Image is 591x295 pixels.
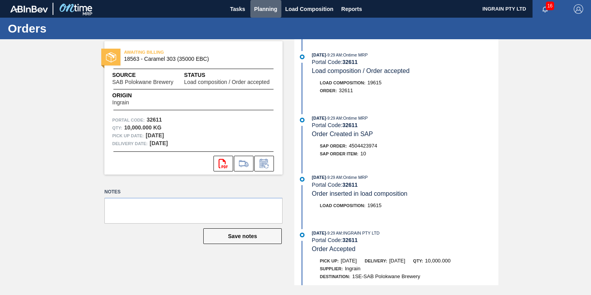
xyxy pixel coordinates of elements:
[213,156,233,171] div: Open PDF file
[112,140,148,147] span: Delivery Date:
[112,100,129,106] span: Ingrain
[112,124,122,132] span: Qty :
[533,4,558,15] button: Notifications
[342,116,368,120] span: : Ontime MRP
[320,151,358,156] span: SAP Order Item:
[312,246,356,252] span: Order Accepted
[339,87,353,93] span: 32611
[349,143,377,149] span: 4504423974
[312,190,408,197] span: Order inserted in load composition
[124,124,161,131] strong: 10,000.000 KG
[320,144,347,148] span: SAP Order:
[112,91,149,100] span: Origin
[341,4,362,14] span: Reports
[312,237,498,243] div: Portal Code:
[300,118,305,122] img: atual
[112,71,184,79] span: Source
[342,122,358,128] strong: 32611
[352,273,420,279] span: 1SE-SAB Polokwane Brewery
[320,80,365,85] span: Load Composition :
[147,117,162,123] strong: 32611
[234,156,254,171] div: Go to Load Composition
[367,202,381,208] span: 19615
[254,4,277,14] span: Planning
[320,203,365,208] span: Load Composition :
[326,116,342,120] span: - 9:29 AM
[312,53,326,57] span: [DATE]
[574,4,583,14] img: Logout
[320,88,337,93] span: Order :
[367,80,381,86] span: 19615
[320,259,339,263] span: Pick up:
[124,48,234,56] span: AWAITING BILLING
[312,116,326,120] span: [DATE]
[425,258,451,264] span: 10,000.000
[312,67,410,74] span: Load composition / Order accepted
[342,182,358,188] strong: 32611
[106,52,116,62] img: status
[546,2,554,10] span: 16
[300,177,305,182] img: atual
[312,175,326,180] span: [DATE]
[300,233,305,237] img: atual
[312,131,373,137] span: Order Created in SAP
[300,55,305,59] img: atual
[312,122,498,128] div: Portal Code:
[326,231,342,235] span: - 9:29 AM
[326,175,342,180] span: - 9:29 AM
[150,140,168,146] strong: [DATE]
[112,132,144,140] span: Pick up Date:
[365,259,387,263] span: Delivery:
[312,182,498,188] div: Portal Code:
[112,116,145,124] span: Portal Code:
[342,59,358,65] strong: 32611
[389,258,405,264] span: [DATE]
[229,4,246,14] span: Tasks
[8,24,147,33] h1: Orders
[285,4,334,14] span: Load Composition
[254,156,274,171] div: Inform order change
[312,231,326,235] span: [DATE]
[341,258,357,264] span: [DATE]
[342,237,358,243] strong: 32611
[124,56,266,62] span: 18563 - Caramel 303 (35000 EBC)
[320,274,350,279] span: Destination:
[326,53,342,57] span: - 9:29 AM
[413,259,423,263] span: Qty:
[342,175,368,180] span: : Ontime MRP
[342,231,379,235] span: : INGRAIN PTY LTD
[203,228,282,244] button: Save notes
[184,79,270,85] span: Load composition / Order accepted
[312,59,498,65] div: Portal Code:
[104,186,283,198] label: Notes
[320,266,343,271] span: Supplier:
[342,53,368,57] span: : Ontime MRP
[184,71,275,79] span: Status
[360,151,366,157] span: 10
[146,132,164,138] strong: [DATE]
[10,5,48,13] img: TNhmsLtSVTkK8tSr43FrP2fwEKptu5GPRR3wAAAABJRU5ErkJggg==
[345,266,361,271] span: Ingrain
[112,79,173,85] span: SAB Polokwane Brewery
